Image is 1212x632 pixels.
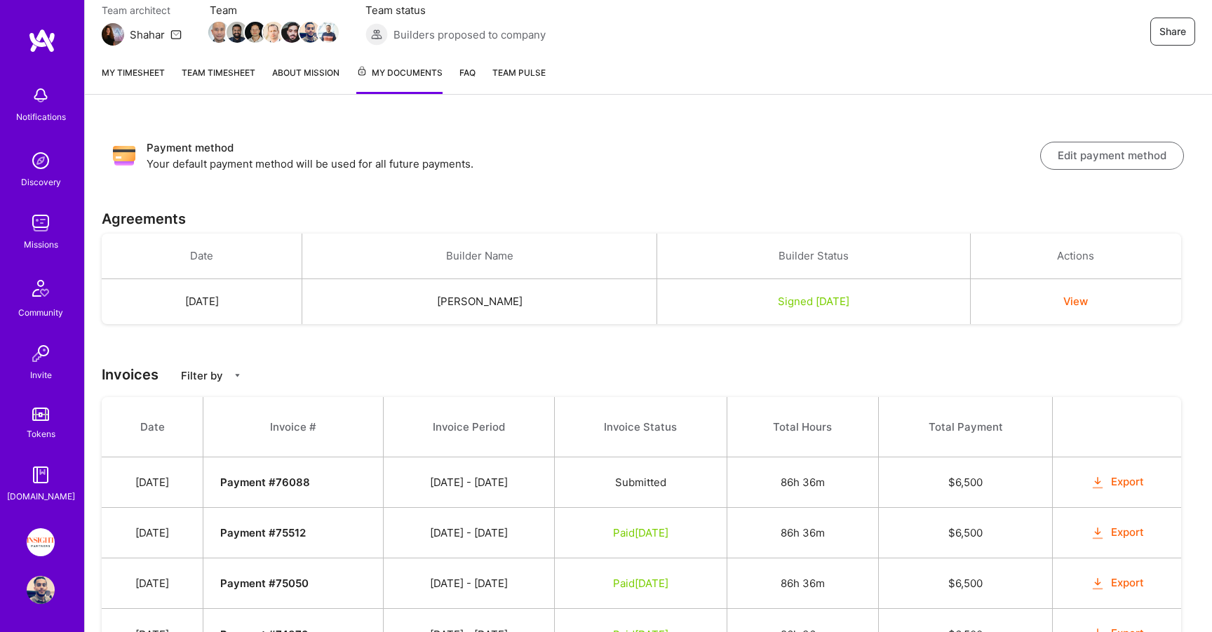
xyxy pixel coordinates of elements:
a: Team Member Avatar [264,20,283,44]
a: Insight Partners: Data & AI - Sourcing [23,528,58,556]
img: Community [24,271,58,305]
i: icon OrangeDownload [1090,576,1106,592]
button: Share [1150,18,1195,46]
td: [DATE] - [DATE] [384,508,555,558]
a: Team Member Avatar [283,20,301,44]
img: User Avatar [27,576,55,604]
img: Builders proposed to company [365,23,388,46]
th: Date [102,234,302,279]
h3: Agreements [102,210,1195,227]
a: My Documents [356,65,443,94]
span: Submitted [615,476,666,489]
img: logo [28,28,56,53]
button: Export [1090,474,1145,490]
a: Team Member Avatar [228,20,246,44]
img: Team Member Avatar [318,22,339,43]
img: Insight Partners: Data & AI - Sourcing [27,528,55,556]
span: Team Pulse [492,67,546,78]
img: Team Member Avatar [299,22,321,43]
img: Invite [27,339,55,368]
div: Invite [30,368,52,382]
img: Team Member Avatar [281,22,302,43]
div: Discovery [21,175,61,189]
div: Signed [DATE] [674,294,953,309]
img: guide book [27,461,55,489]
th: Invoice Period [384,397,555,457]
td: 86h 36m [727,457,878,508]
th: Builder Name [302,234,657,279]
a: Team Member Avatar [210,20,228,44]
a: User Avatar [23,576,58,604]
img: Team Member Avatar [263,22,284,43]
td: [PERSON_NAME] [302,279,657,325]
img: Team Member Avatar [208,22,229,43]
td: $ 6,500 [878,508,1052,558]
td: $ 6,500 [878,457,1052,508]
span: Paid [DATE] [613,526,668,539]
div: Shahar [130,27,165,42]
th: Date [102,397,203,457]
strong: Payment # 75512 [220,526,306,539]
a: My timesheet [102,65,165,94]
img: teamwork [27,209,55,237]
button: View [1063,294,1088,309]
span: My Documents [356,65,443,81]
button: Export [1090,525,1145,541]
i: icon CaretDown [233,371,242,380]
i: icon Mail [170,29,182,40]
img: Team Architect [102,23,124,46]
td: [DATE] [102,457,203,508]
th: Actions [971,234,1181,279]
div: Tokens [27,426,55,441]
td: [DATE] - [DATE] [384,558,555,609]
span: Team architect [102,3,182,18]
th: Builder Status [657,234,971,279]
p: Filter by [181,368,223,383]
p: Your default payment method will be used for all future payments. [147,156,1040,171]
a: Team timesheet [182,65,255,94]
a: Team Member Avatar [319,20,337,44]
th: Total Payment [878,397,1052,457]
h3: Invoices [102,366,1195,383]
td: 86h 36m [727,508,878,558]
img: Team Member Avatar [227,22,248,43]
a: FAQ [459,65,476,94]
th: Total Hours [727,397,878,457]
img: bell [27,81,55,109]
span: Team status [365,3,546,18]
div: Notifications [16,109,66,124]
a: About Mission [272,65,339,94]
strong: Payment # 75050 [220,577,309,590]
div: Missions [24,237,58,252]
div: [DOMAIN_NAME] [7,489,75,504]
i: icon OrangeDownload [1090,475,1106,491]
td: [DATE] [102,508,203,558]
td: 86h 36m [727,558,878,609]
img: Payment method [113,144,135,167]
span: Team [210,3,337,18]
div: Community [18,305,63,320]
td: [DATE] - [DATE] [384,457,555,508]
td: [DATE] [102,279,302,325]
span: Paid [DATE] [613,577,668,590]
strong: Payment # 76088 [220,476,310,489]
button: Export [1090,575,1145,591]
img: Team Member Avatar [245,22,266,43]
td: $ 6,500 [878,558,1052,609]
h3: Payment method [147,140,1040,156]
th: Invoice Status [555,397,727,457]
th: Invoice # [203,397,384,457]
span: Builders proposed to company [393,27,546,42]
img: tokens [32,408,49,421]
td: [DATE] [102,558,203,609]
span: Share [1159,25,1186,39]
img: discovery [27,147,55,175]
a: Team Member Avatar [301,20,319,44]
a: Team Pulse [492,65,546,94]
i: icon OrangeDownload [1090,525,1106,542]
button: Edit payment method [1040,142,1184,170]
a: Team Member Avatar [246,20,264,44]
